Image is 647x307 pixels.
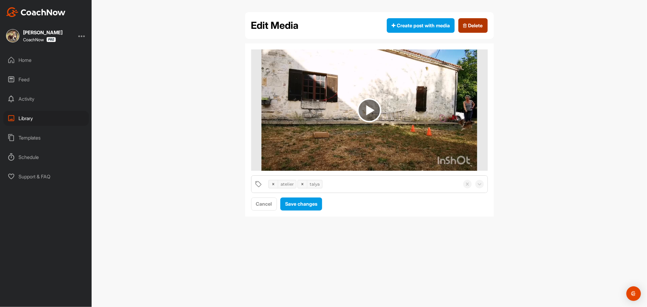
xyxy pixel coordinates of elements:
button: Cancel [251,197,277,211]
button: Save changes [280,197,322,211]
div: Support & FAQ [3,169,89,184]
div: Schedule [3,150,89,165]
div: Home [3,52,89,68]
span: Create post with media [392,22,450,29]
img: play [357,98,381,122]
h2: Edit Media [251,18,299,33]
span: Cancel [256,201,272,207]
img: CoachNow [6,7,66,17]
div: Activity [3,91,89,106]
div: Feed [3,72,89,87]
div: [PERSON_NAME] [23,30,62,35]
button: Create post with media [387,18,455,33]
img: square_4d35b6447a1165ac022d29d6669d2ae5.jpg [6,29,19,42]
img: CoachNow Pro [46,37,56,42]
div: Open Intercom Messenger [626,286,641,301]
div: Library [3,111,89,126]
span: Save changes [285,201,317,207]
img: tags [255,180,262,188]
div: atelier [278,179,296,189]
img: media [261,49,477,171]
button: Delete [458,18,488,33]
div: talya [307,179,322,189]
span: Delete [463,22,483,29]
div: Templates [3,130,89,145]
div: CoachNow [23,37,56,42]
